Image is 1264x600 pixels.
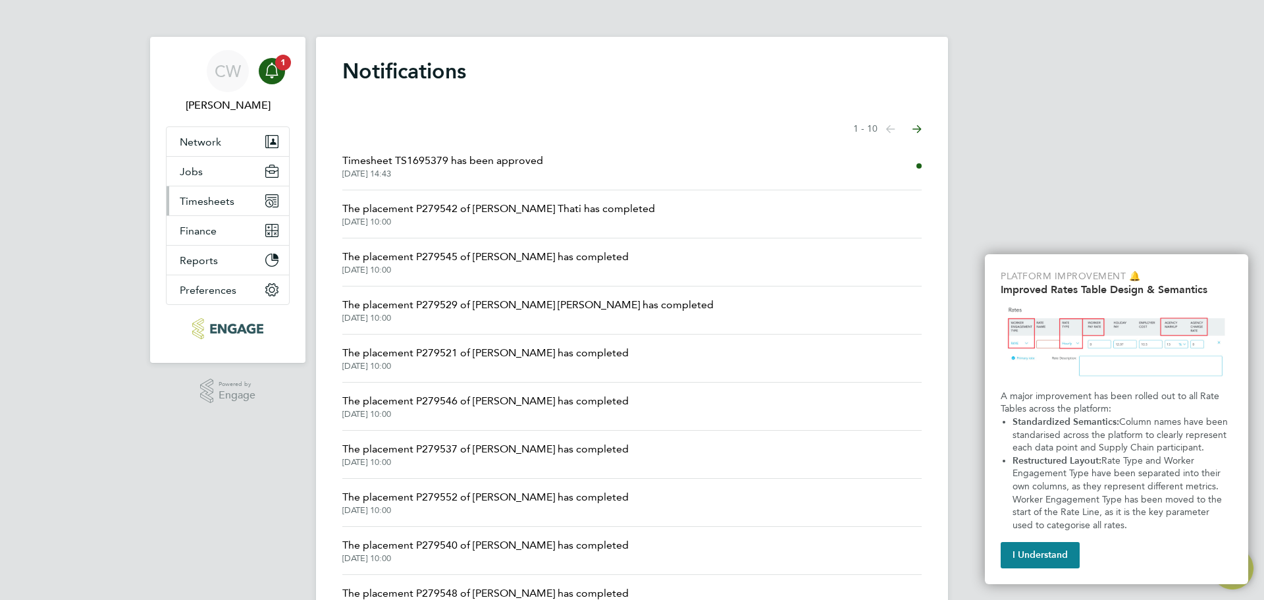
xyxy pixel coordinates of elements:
[342,313,714,323] span: [DATE] 10:00
[1013,455,1101,466] strong: Restructured Layout:
[342,58,922,84] h1: Notifications
[342,441,629,457] span: The placement P279537 of [PERSON_NAME] has completed
[985,254,1248,584] div: Improved Rate Table Semantics
[166,97,290,113] span: Charlotte Whitton
[342,153,543,169] span: Timesheet TS1695379 has been approved
[180,136,221,148] span: Network
[166,50,290,113] a: Go to account details
[342,361,629,371] span: [DATE] 10:00
[853,116,922,142] nav: Select page of notifications list
[1001,270,1232,283] p: Platform Improvement 🔔
[1001,283,1232,296] h2: Improved Rates Table Design & Semantics
[342,409,629,420] span: [DATE] 10:00
[275,55,291,70] span: 1
[1001,301,1232,385] img: Updated Rates Table Design & Semantics
[342,537,629,553] span: The placement P279540 of [PERSON_NAME] has completed
[180,165,203,178] span: Jobs
[342,345,629,361] span: The placement P279521 of [PERSON_NAME] has completed
[342,201,655,217] span: The placement P279542 of [PERSON_NAME] Thati has completed
[342,249,629,265] span: The placement P279545 of [PERSON_NAME] has completed
[219,379,255,390] span: Powered by
[180,225,217,237] span: Finance
[180,284,236,296] span: Preferences
[192,318,263,339] img: hapgroup-logo-retina.png
[342,169,543,179] span: [DATE] 14:43
[1013,455,1224,531] span: Rate Type and Worker Engagement Type have been separated into their own columns, as they represen...
[166,318,290,339] a: Go to home page
[180,254,218,267] span: Reports
[150,37,305,363] nav: Main navigation
[342,297,714,313] span: The placement P279529 of [PERSON_NAME] [PERSON_NAME] has completed
[342,505,629,516] span: [DATE] 10:00
[342,217,655,227] span: [DATE] 10:00
[215,63,241,80] span: CW
[219,390,255,401] span: Engage
[1013,416,1119,427] strong: Standardized Semantics:
[342,553,629,564] span: [DATE] 10:00
[180,195,234,207] span: Timesheets
[342,457,629,468] span: [DATE] 10:00
[853,123,878,136] span: 1 - 10
[342,265,629,275] span: [DATE] 10:00
[342,489,629,505] span: The placement P279552 of [PERSON_NAME] has completed
[1001,390,1232,416] p: A major improvement has been rolled out to all Rate Tables across the platform:
[1013,416,1230,453] span: Column names have been standarised across the platform to clearly represent each data point and S...
[1001,542,1080,568] button: I Understand
[342,393,629,409] span: The placement P279546 of [PERSON_NAME] has completed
